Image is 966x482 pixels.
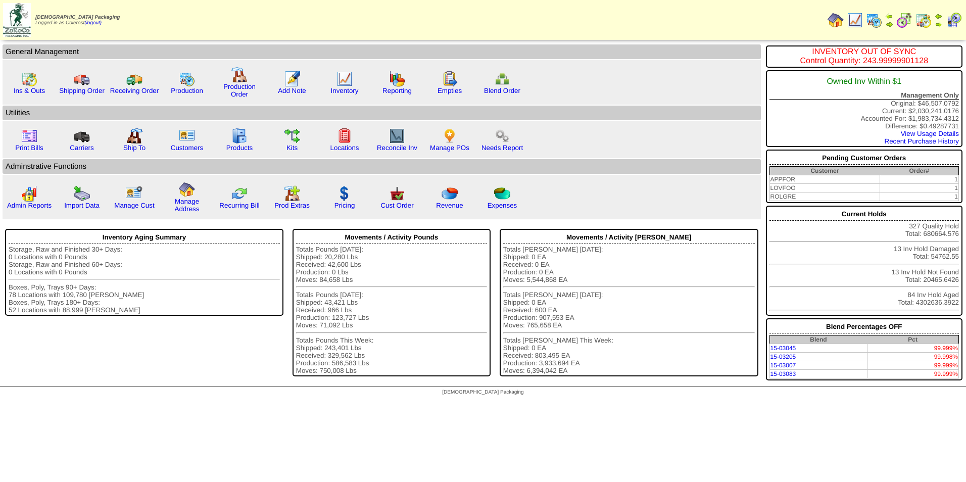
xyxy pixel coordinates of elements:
[284,128,300,144] img: workflow.gif
[847,12,863,28] img: line_graph.gif
[770,345,796,352] a: 15-03045
[867,370,958,378] td: 99.999%
[296,231,487,244] div: Movements / Activity Pounds
[880,175,958,184] td: 1
[3,106,761,120] td: Utilities
[769,208,959,221] div: Current Holds
[503,231,755,244] div: Movements / Activity [PERSON_NAME]
[231,185,248,202] img: reconcile.gif
[430,144,469,152] a: Manage POs
[175,198,200,213] a: Manage Address
[885,137,959,145] a: Recent Purchase History
[769,335,867,344] th: Blend
[769,72,959,91] div: Owned Inv Within $1
[126,128,142,144] img: factory2.gif
[179,71,195,87] img: calendarprod.gif
[885,20,893,28] img: arrowright.gif
[769,175,880,184] td: APPFOR
[274,202,310,209] a: Prod Extras
[436,202,463,209] a: Revenue
[70,144,93,152] a: Carriers
[867,344,958,353] td: 99.999%
[880,184,958,192] td: 1
[915,12,932,28] img: calendarinout.gif
[770,370,796,377] a: 15-03083
[867,335,958,344] th: Pct
[880,167,958,175] th: Order#
[231,128,248,144] img: cabinet.gif
[885,12,893,20] img: arrowleft.gif
[21,128,37,144] img: invoice2.gif
[3,159,761,174] td: Adminstrative Functions
[110,87,159,94] a: Receiving Order
[769,320,959,333] div: Blend Percentages OFF
[769,152,959,165] div: Pending Customer Orders
[59,87,105,94] a: Shipping Order
[336,71,353,87] img: line_graph.gif
[935,20,943,28] img: arrowright.gif
[867,353,958,361] td: 99.998%
[331,87,359,94] a: Inventory
[334,202,355,209] a: Pricing
[481,144,523,152] a: Needs Report
[377,144,417,152] a: Reconcile Inv
[769,91,959,100] div: Management Only
[21,185,37,202] img: graph2.png
[382,87,412,94] a: Reporting
[766,206,962,316] div: 327 Quality Hold Total: 680664.576 13 Inv Hold Damaged Total: 54762.55 13 Inv Hold Not Found Tota...
[3,3,31,37] img: zoroco-logo-small.webp
[503,246,755,375] div: Totals [PERSON_NAME] [DATE]: Shipped: 0 EA Received: 0 EA Production: 0 EA Moves: 5,544,868 EA To...
[484,87,520,94] a: Blend Order
[9,231,280,244] div: Inventory Aging Summary
[171,144,203,152] a: Customers
[74,128,90,144] img: truck3.gif
[896,12,912,28] img: calendarblend.gif
[770,362,796,369] a: 15-03007
[389,185,405,202] img: cust_order.png
[125,185,144,202] img: managecust.png
[114,202,154,209] a: Manage Cust
[880,192,958,201] td: 1
[74,71,90,87] img: truck.gif
[9,246,280,314] div: Storage, Raw and Finished 30+ Days: 0 Locations with 0 Pounds Storage, Raw and Finished 60+ Days:...
[442,390,523,395] span: [DEMOGRAPHIC_DATA] Packaging
[296,246,487,375] div: Totals Pounds [DATE]: Shipped: 20,280 Lbs Received: 42,600 Lbs Production: 0 Lbs Moves: 84,658 Lb...
[3,44,761,59] td: General Management
[14,87,45,94] a: Ins & Outs
[766,70,962,147] div: Original: $46,507.0792 Current: $2,030,241.0176 Accounted For: $1,983,734.4312 Difference: $0.492...
[770,353,796,360] a: 15-03205
[84,20,102,26] a: (logout)
[179,128,195,144] img: customers.gif
[171,87,203,94] a: Production
[123,144,146,152] a: Ship To
[278,87,306,94] a: Add Note
[15,144,43,152] a: Print Bills
[35,15,120,20] span: [DEMOGRAPHIC_DATA] Packaging
[219,202,259,209] a: Recurring Bill
[74,185,90,202] img: import.gif
[901,130,959,137] a: View Usage Details
[488,202,517,209] a: Expenses
[389,71,405,87] img: graph.gif
[494,185,510,202] img: pie_chart2.png
[64,202,100,209] a: Import Data
[380,202,413,209] a: Cust Order
[336,185,353,202] img: dollar.gif
[828,12,844,28] img: home.gif
[442,185,458,202] img: pie_chart.png
[769,47,959,66] div: INVENTORY OUT OF SYNC Control Quantity: 243.99999901128
[389,128,405,144] img: line_graph2.gif
[21,71,37,87] img: calendarinout.gif
[226,144,253,152] a: Products
[284,71,300,87] img: orders.gif
[223,83,256,98] a: Production Order
[35,15,120,26] span: Logged in as Colerost
[126,71,142,87] img: truck2.gif
[769,192,880,201] td: ROLGRE
[284,185,300,202] img: prodextras.gif
[438,87,462,94] a: Empties
[336,128,353,144] img: locations.gif
[769,184,880,192] td: LOVFOO
[179,181,195,198] img: home.gif
[946,12,962,28] img: calendarcustomer.gif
